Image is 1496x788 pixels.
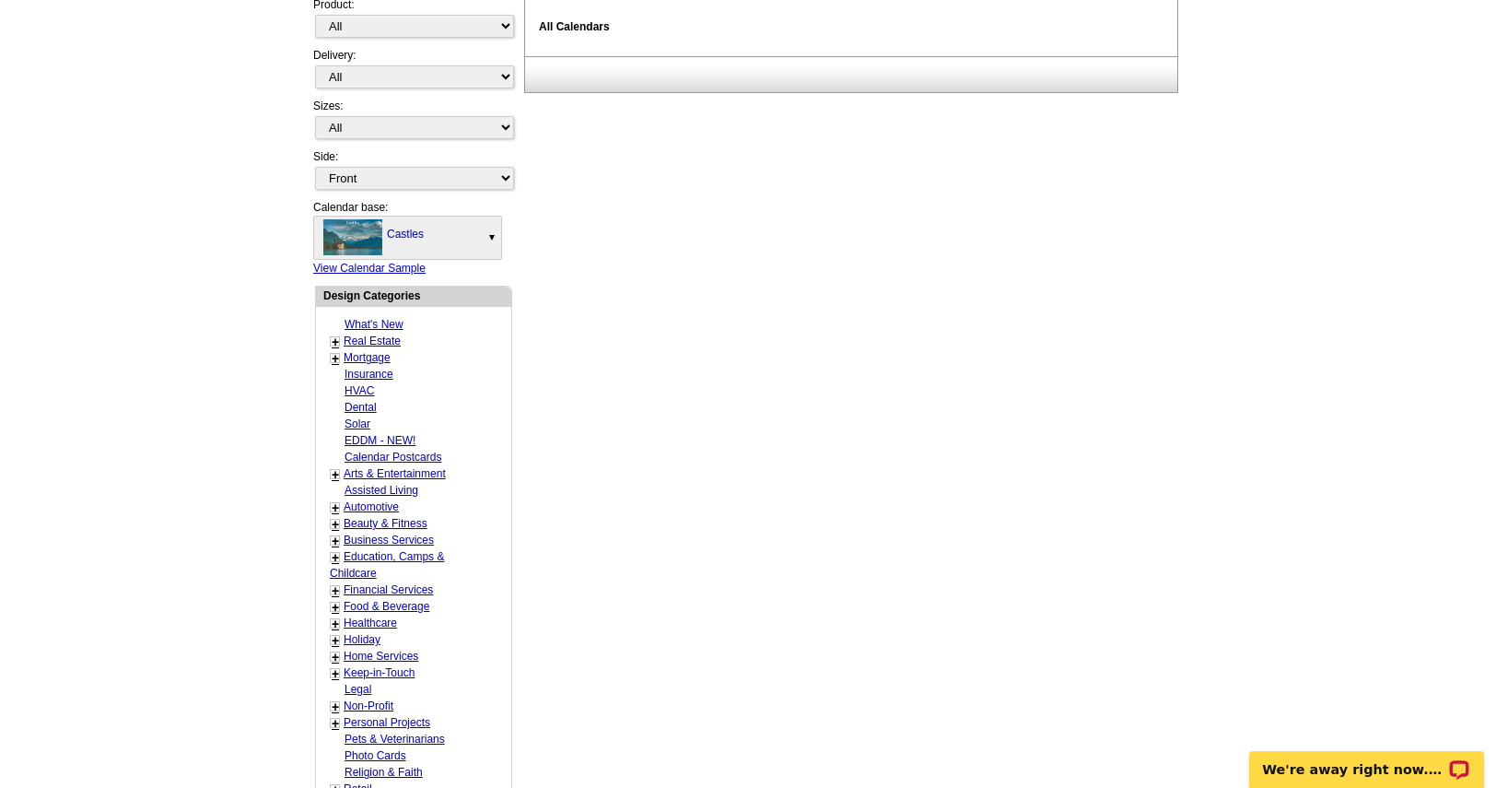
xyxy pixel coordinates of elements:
[345,318,403,331] a: What's New
[323,219,382,256] img: Calendar2020_Castles_THUMBNAIL.jpg
[332,534,339,548] a: +
[332,351,339,366] a: +
[345,451,441,464] a: Calendar Postcards
[345,384,374,397] a: HVAC
[345,418,370,430] a: Solar
[332,700,339,714] a: +
[313,148,512,192] div: Side:
[344,650,418,663] a: Home Services
[313,47,512,98] div: Delivery:
[344,617,397,629] a: Healthcare
[345,766,423,779] a: Religion & Faith
[332,583,339,598] a: +
[332,600,339,615] a: +
[313,98,512,148] div: Sizes:
[332,500,339,515] a: +
[345,484,418,497] a: Assisted Living
[332,617,339,631] a: +
[332,550,339,565] a: +
[332,666,339,681] a: +
[344,716,430,729] a: Personal Projects
[344,351,391,364] a: Mortgage
[332,467,339,482] a: +
[344,666,415,679] a: Keep-in-Touch
[313,192,512,276] div: Calendar base:
[332,650,339,665] a: +
[345,434,415,447] a: EDDM - NEW!
[332,716,339,731] a: +
[344,600,429,613] a: Food & Beverage
[344,335,401,347] a: Real Estate
[344,583,433,596] a: Financial Services
[344,633,380,646] a: Holiday
[313,262,426,275] a: View Calendar Sample
[345,733,445,746] a: Pets & Veterinarians
[316,287,511,304] div: Design Categories
[330,550,444,580] a: Education, Camps & Childcare
[345,401,377,414] a: Dental
[1237,730,1496,788] iframe: LiveChat chat widget
[344,700,393,712] a: Non-Profit
[332,335,339,349] a: +
[345,683,371,696] a: Legal
[344,517,427,530] a: Beauty & Fitness
[332,517,339,532] a: +
[344,534,434,547] a: Business Services
[344,467,446,480] a: Arts & Entertainment
[344,500,399,513] a: Automotive
[332,633,339,648] a: +
[387,219,424,249] label: Castles
[345,749,406,762] a: Photo Cards
[345,368,393,381] a: Insurance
